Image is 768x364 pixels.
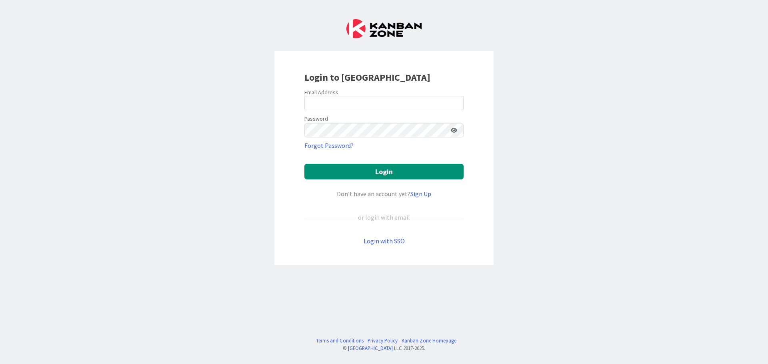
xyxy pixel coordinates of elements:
[312,344,456,352] div: © LLC 2017- 2025 .
[304,164,464,179] button: Login
[304,89,338,96] label: Email Address
[348,345,393,351] a: [GEOGRAPHIC_DATA]
[368,337,398,344] a: Privacy Policy
[364,237,405,245] a: Login with SSO
[304,189,464,199] div: Don’t have an account yet?
[410,190,431,198] a: Sign Up
[304,71,430,84] b: Login to [GEOGRAPHIC_DATA]
[346,19,422,38] img: Kanban Zone
[402,337,456,344] a: Kanban Zone Homepage
[304,141,354,150] a: Forgot Password?
[316,337,364,344] a: Terms and Conditions
[304,115,328,123] label: Password
[356,213,412,222] div: or login with email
